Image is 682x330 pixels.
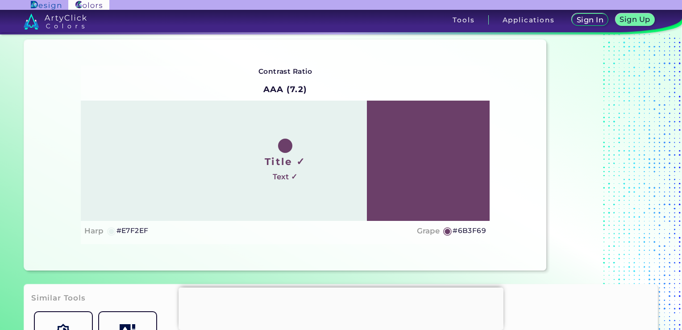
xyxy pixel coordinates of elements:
[116,225,149,237] h5: #E7F2EF
[503,17,555,23] h3: Applications
[31,1,61,9] img: ArtyClick Design logo
[84,224,104,237] h4: Harp
[258,67,312,76] strong: Contrast Ratio
[574,14,607,25] a: Sign In
[443,225,453,236] h5: ◉
[265,155,306,168] h1: Title ✓
[617,14,653,25] a: Sign Up
[621,16,649,23] h5: Sign Up
[417,224,440,237] h4: Grape
[107,225,116,236] h5: ◉
[31,293,86,304] h3: Similar Tools
[179,288,503,328] iframe: Advertisement
[273,170,297,183] h4: Text ✓
[578,17,603,23] h5: Sign In
[259,80,311,99] h2: AAA (7.2)
[453,17,474,23] h3: Tools
[24,13,87,30] img: logo_artyclick_colors_white.svg
[453,225,486,237] h5: #6B3F69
